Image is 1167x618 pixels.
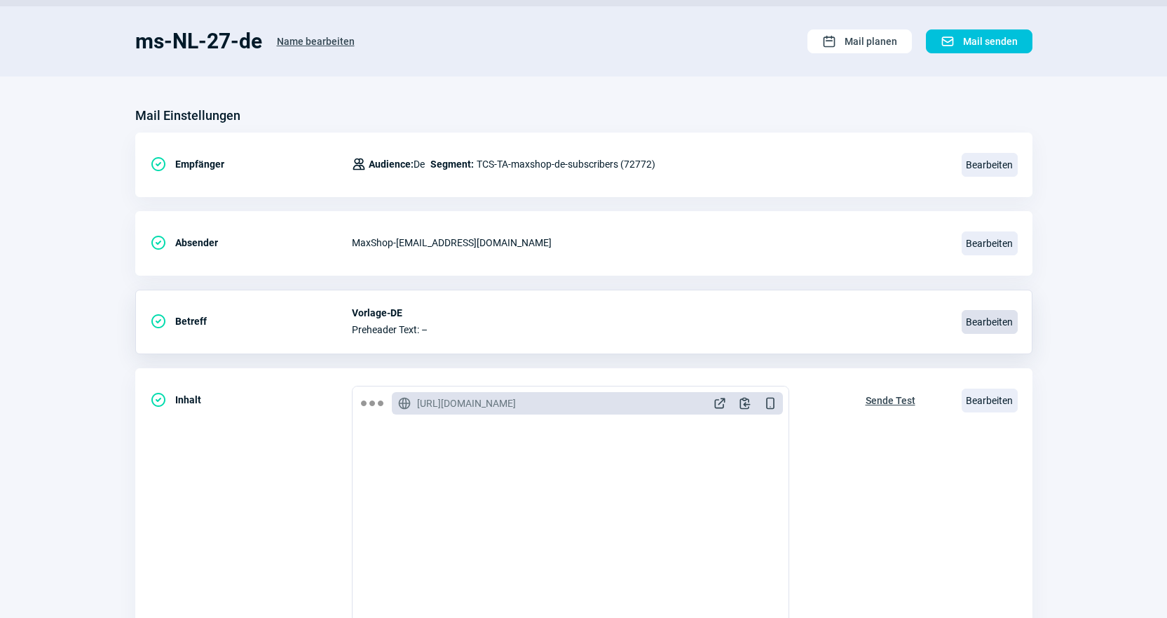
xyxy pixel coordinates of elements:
[417,396,516,410] span: [URL][DOMAIN_NAME]
[962,389,1018,412] span: Bearbeiten
[962,231,1018,255] span: Bearbeiten
[150,150,352,178] div: Empfänger
[963,30,1018,53] span: Mail senden
[807,29,912,53] button: Mail planen
[352,324,945,335] span: Preheader Text: –
[135,105,240,127] h3: Mail Einstellungen
[352,229,945,257] div: MaxShop - [EMAIL_ADDRESS][DOMAIN_NAME]
[430,156,474,173] span: Segment:
[150,386,352,414] div: Inhalt
[851,386,930,412] button: Sende Test
[150,307,352,335] div: Betreff
[135,29,262,54] h1: ms-NL-27-de
[262,29,369,54] button: Name bearbeiten
[369,156,425,173] span: De
[962,310,1018,334] span: Bearbeiten
[845,30,897,53] span: Mail planen
[962,153,1018,177] span: Bearbeiten
[352,307,945,318] span: Vorlage-DE
[150,229,352,257] div: Absender
[369,159,414,170] span: Audience:
[866,389,915,412] span: Sende Test
[352,150,655,178] div: TCS-TA-maxshop-de-subscribers (72772)
[277,30,355,53] span: Name bearbeiten
[926,29,1032,53] button: Mail senden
